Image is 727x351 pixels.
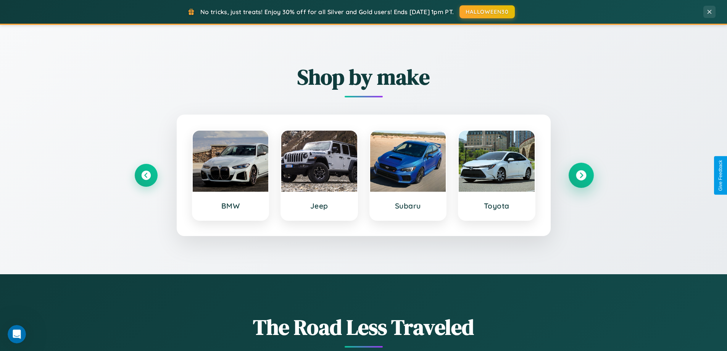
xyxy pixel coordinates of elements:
iframe: Intercom live chat [8,325,26,343]
h2: Shop by make [135,62,593,92]
h1: The Road Less Traveled [135,312,593,342]
h3: BMW [200,201,261,210]
h3: Jeep [289,201,350,210]
button: HALLOWEEN30 [459,5,515,18]
h3: Subaru [378,201,438,210]
div: Give Feedback [718,160,723,191]
span: No tricks, just treats! Enjoy 30% off for all Silver and Gold users! Ends [DATE] 1pm PT. [200,8,454,16]
h3: Toyota [466,201,527,210]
